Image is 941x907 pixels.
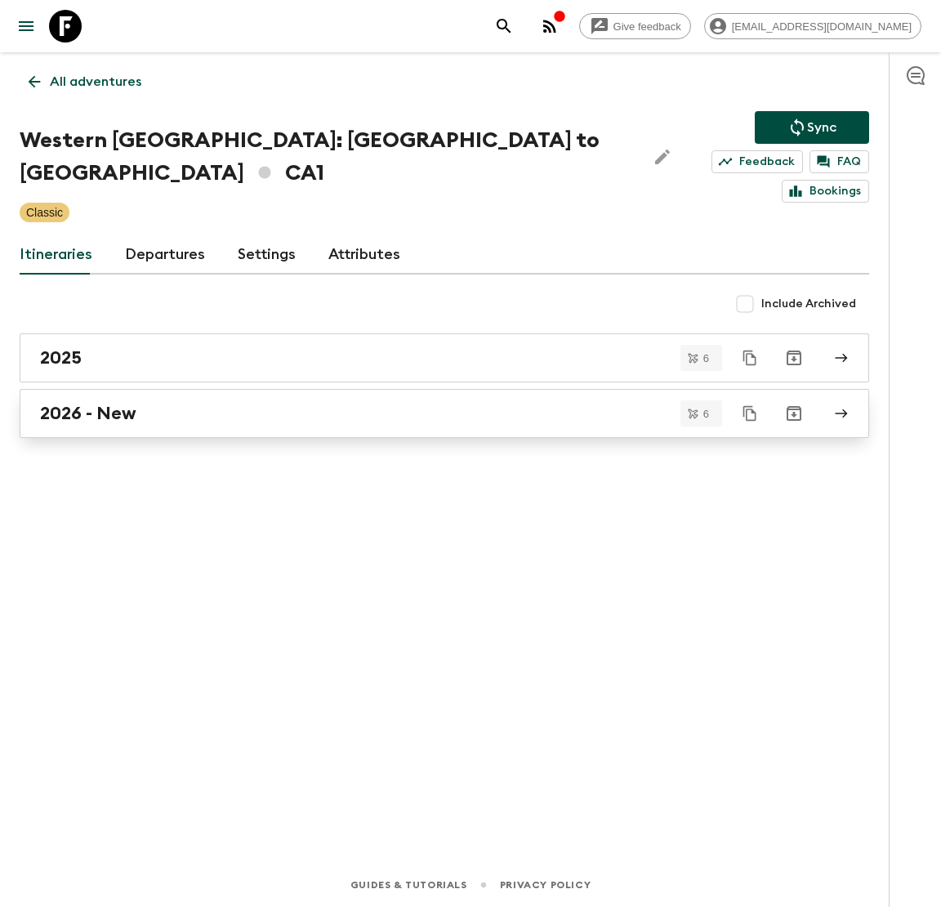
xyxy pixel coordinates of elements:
[238,235,296,275] a: Settings
[579,13,691,39] a: Give feedback
[807,118,836,137] p: Sync
[646,124,679,190] button: Edit Adventure Title
[711,150,803,173] a: Feedback
[328,235,400,275] a: Attributes
[125,235,205,275] a: Departures
[735,343,765,373] button: Duplicate
[26,204,63,221] p: Classic
[20,333,869,382] a: 2025
[761,296,856,312] span: Include Archived
[20,235,92,275] a: Itineraries
[778,342,810,374] button: Archive
[350,876,467,894] a: Guides & Tutorials
[704,13,921,39] div: [EMAIL_ADDRESS][DOMAIN_NAME]
[735,399,765,428] button: Duplicate
[50,72,141,92] p: All adventures
[809,150,869,173] a: FAQ
[20,65,150,98] a: All adventures
[20,124,633,190] h1: Western [GEOGRAPHIC_DATA]: [GEOGRAPHIC_DATA] to [GEOGRAPHIC_DATA] CA1
[488,10,520,42] button: search adventures
[755,111,869,144] button: Sync adventure departures to the booking engine
[693,353,719,364] span: 6
[20,389,869,438] a: 2026 - New
[40,347,82,369] h2: 2025
[604,20,690,33] span: Give feedback
[40,403,136,424] h2: 2026 - New
[500,876,591,894] a: Privacy Policy
[782,180,869,203] a: Bookings
[10,10,42,42] button: menu
[693,409,719,419] span: 6
[723,20,921,33] span: [EMAIL_ADDRESS][DOMAIN_NAME]
[778,397,810,430] button: Archive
